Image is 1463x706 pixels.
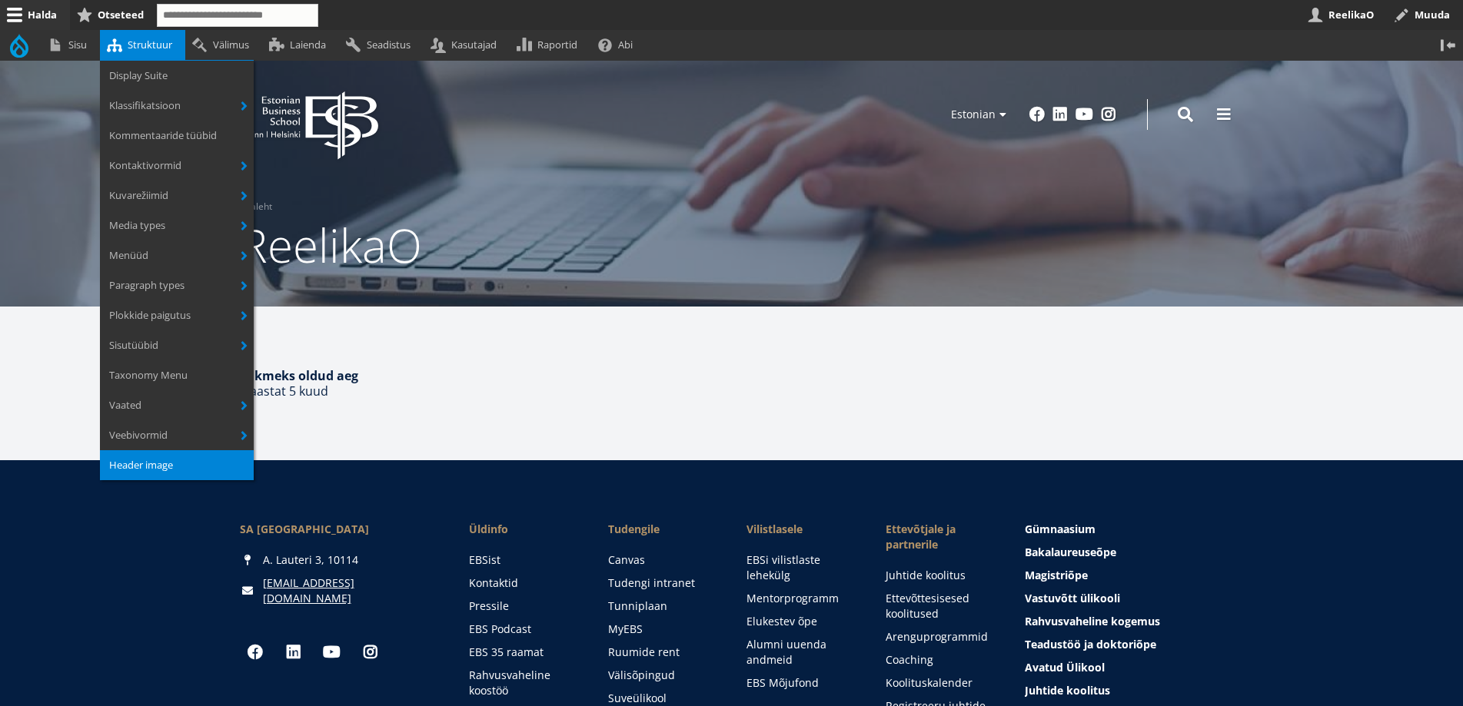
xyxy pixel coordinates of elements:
[355,637,386,668] a: Instagram
[1025,637,1156,651] span: Teadustöö ja doktoriõpe
[240,552,438,568] div: A. Lauteri 3, 10114
[886,522,994,552] span: Ettevõtjale ja partnerile
[1025,637,1223,652] a: Teadustöö ja doktoriõpe
[510,30,591,60] a: Raportid
[1029,107,1045,122] a: Facebook
[608,691,717,706] a: Suveülikool
[100,330,254,360] a: Sisutüübid
[886,568,994,583] a: Juhtide koolitus
[100,420,254,450] a: Veebivormid
[1025,660,1105,675] span: Avatud Ülikool
[886,675,994,691] a: Koolituskalender
[100,450,254,480] a: Header image
[100,61,254,91] a: Display Suite
[1025,522,1096,536] span: Gümnaasium
[100,360,254,390] a: Taxonomy Menu
[263,575,438,606] a: [EMAIL_ADDRESS][DOMAIN_NAME]
[1025,591,1223,606] a: Vastuvõtt ülikooli
[317,637,347,668] a: Youtube
[746,614,855,629] a: Elukestev õpe
[886,652,994,668] a: Coaching
[1025,568,1223,583] a: Magistriõpe
[240,368,1224,399] div: 3 aastat 5 kuud
[1101,107,1116,122] a: Instagram
[608,575,717,591] a: Tudengi intranet
[1025,591,1120,605] span: Vastuvõtt ülikooli
[339,30,424,60] a: Seadistus
[424,30,510,60] a: Kasutajad
[608,598,717,614] a: Tunniplaan
[1025,545,1116,559] span: Bakalaureuseõpe
[469,552,577,568] a: EBSist
[185,30,262,60] a: Välimus
[278,637,309,668] a: Linkedin
[746,675,855,691] a: EBS Mõjufond
[240,637,271,668] a: Facebook
[240,214,1224,276] h1: ReelikaO
[1025,614,1160,628] span: Rahvusvaheline kogemus
[746,552,855,583] a: EBSi vilistlaste lehekülg
[100,240,254,270] a: Menüüd
[608,522,717,537] a: Tudengile
[1025,683,1110,698] span: Juhtide koolitus
[608,621,717,637] a: MyEBS
[469,645,577,660] a: EBS 35 raamat
[469,621,577,637] a: EBS Podcast
[608,668,717,683] a: Välisõpingud
[1076,107,1093,122] a: Youtube
[100,210,254,240] a: Media types
[100,390,254,420] a: Vaated
[1025,568,1088,582] span: Magistriõpe
[100,270,254,300] a: Paragraph types
[240,199,272,214] a: Avaleht
[262,30,339,60] a: Laienda
[746,591,855,606] a: Mentorprogramm
[1052,107,1068,122] a: Linkedin
[240,368,1224,383] h4: Liikmeks oldud aeg
[41,30,100,60] a: Sisu
[1025,683,1223,698] a: Juhtide koolitus
[100,300,254,330] a: Plokkide paigutus
[100,151,254,181] a: Kontaktivormid
[591,30,647,60] a: Abi
[746,637,855,668] a: Alumni uuenda andmeid
[608,645,717,660] a: Ruumide rent
[469,668,577,698] a: Rahvusvaheline koostöö
[469,522,577,537] span: Üldinfo
[1433,30,1463,60] button: Vertikaalasend
[100,121,254,151] a: Kommentaaride tüübid
[100,30,185,60] a: Struktuur
[1025,522,1223,537] a: Gümnaasium
[469,575,577,591] a: Kontaktid
[1025,660,1223,675] a: Avatud Ülikool
[240,522,438,537] div: SA [GEOGRAPHIC_DATA]
[100,91,254,121] a: Klassifikatsioon
[608,552,717,568] a: Canvas
[886,591,994,621] a: Ettevõttesisesed koolitused
[1025,614,1223,629] a: Rahvusvaheline kogemus
[100,181,254,210] a: Kuvarežiimid
[746,522,855,537] span: Vilistlasele
[886,629,994,645] a: Arenguprogrammid
[469,598,577,614] a: Pressile
[1025,545,1223,560] a: Bakalaureuseõpe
